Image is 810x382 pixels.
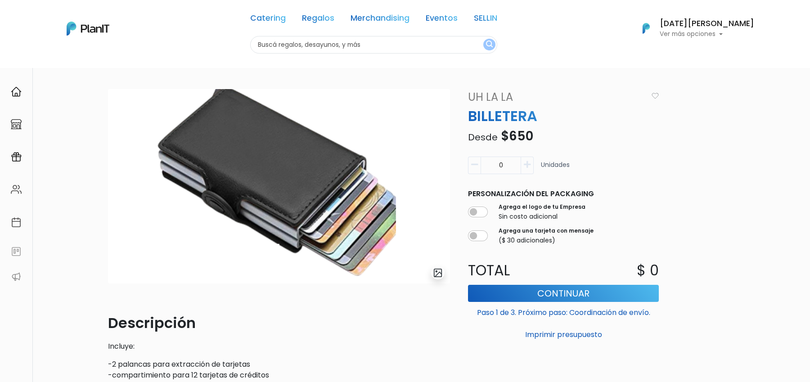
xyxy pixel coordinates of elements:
p: Paso 1 de 3. Próximo paso: Coordinación de envío. [468,304,659,318]
img: feedback-78b5a0c8f98aac82b08bfc38622c3050aee476f2c9584af64705fc4e61158814.svg [11,246,22,257]
img: campaigns-02234683943229c281be62815700db0a1741e53638e28bf9629b52c665b00959.svg [11,152,22,162]
p: Total [463,260,563,281]
p: BILLETERA [463,105,664,127]
p: Unidades [541,160,570,178]
input: Buscá regalos, desayunos, y más [250,36,497,54]
a: Merchandising [351,14,409,25]
label: Agrega una tarjeta con mensaje [499,227,594,235]
a: Uh La La [463,89,648,105]
img: people-662611757002400ad9ed0e3c099ab2801c6687ba6c219adb57efc949bc21e19d.svg [11,184,22,195]
button: PlanIt Logo [DATE][PERSON_NAME] Ver más opciones [631,17,754,40]
p: Incluye: [108,341,450,352]
p: ($ 30 adicionales) [499,236,594,245]
span: Desde [468,131,498,144]
img: calendar-87d922413cdce8b2cf7b7f5f62616a5cf9e4887200fb71536465627b3292af00.svg [11,217,22,228]
p: Descripción [108,312,450,334]
h6: [DATE][PERSON_NAME] [660,20,754,28]
img: partners-52edf745621dab592f3b2c58e3bca9d71375a7ef29c3b500c9f145b62cc070d4.svg [11,271,22,282]
img: PlanIt Logo [636,18,656,38]
a: SELLIN [474,14,497,25]
label: Agrega el logo de tu Empresa [499,203,585,211]
button: Imprimir presupuesto [468,327,659,342]
button: Continuar [468,285,659,302]
img: heart_icon [652,93,659,99]
img: gallery-light [433,268,443,278]
p: Personalización del packaging [468,189,659,199]
p: $ 0 [637,260,659,281]
span: $650 [501,127,533,145]
img: marketplace-4ceaa7011d94191e9ded77b95e3339b90024bf715f7c57f8cf31f2d8c509eaba.svg [11,119,22,130]
img: home-e721727adea9d79c4d83392d1f703f7f8bce08238fde08b1acbfd93340b81755.svg [11,86,22,97]
a: Catering [250,14,286,25]
img: PlanIt Logo [67,22,109,36]
a: Eventos [426,14,458,25]
img: search_button-432b6d5273f82d61273b3651a40e1bd1b912527efae98b1b7a1b2c0702e16a8d.svg [486,40,493,49]
img: Captura_de_pantalla_2025-09-08_093528.png [108,89,450,283]
p: Sin costo adicional [499,212,585,221]
a: Regalos [302,14,334,25]
p: Ver más opciones [660,31,754,37]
